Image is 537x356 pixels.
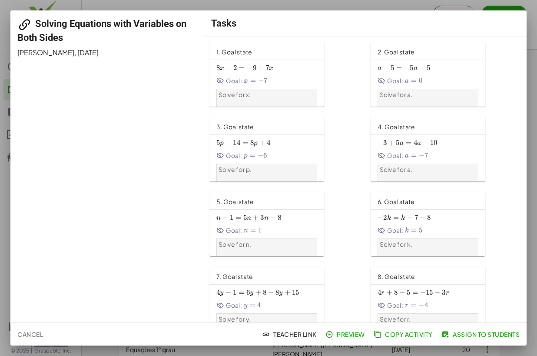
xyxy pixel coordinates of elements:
[388,138,394,147] span: +
[253,213,259,222] span: +
[378,213,383,222] span: −
[258,226,262,235] span: 1
[378,123,415,131] span: 4. Goal state
[250,289,253,296] span: y
[410,64,413,72] span: 5
[233,288,236,297] span: 1
[17,330,43,338] span: Cancel
[446,289,449,296] span: r
[378,302,385,309] i: Goal State is hidden.
[411,76,417,85] span: =
[371,42,521,107] a: 2. Goal stateGoal:Solve for a.
[443,330,520,338] span: Assign to Students
[417,140,421,147] span: a
[420,213,425,222] span: −
[383,64,389,72] span: +
[419,151,424,160] span: −
[442,288,445,297] span: 3
[381,289,385,296] span: r
[414,138,417,147] span: 4
[380,91,477,99] p: Solve for a.
[216,301,242,310] span: Goal:
[247,215,251,222] span: n
[405,152,409,159] span: a
[400,140,404,147] span: a
[222,213,228,222] span: −
[254,140,258,147] span: p
[419,226,422,235] span: 5
[411,151,417,160] span: =
[401,215,405,222] span: k
[216,76,242,85] span: Goal:
[371,117,521,181] a: 4. Goal stateGoal:Solve for a.
[265,64,269,72] span: 7
[378,226,403,235] span: Goal:
[257,301,261,309] span: 4
[17,18,186,43] span: Solving Equations with Variables on Both Sides
[440,326,523,342] button: Assign to Students
[378,152,385,160] i: Goal State is hidden.
[226,64,232,72] span: −
[371,192,521,256] a: 6. Goal stateGoal:Solve for k.
[372,326,436,342] button: Copy Activity
[219,165,315,174] p: Solve for p.
[209,117,360,181] a: 3. Goal stateGoal:Solve for p.
[263,288,266,297] span: 8
[375,330,433,338] span: Copy Activity
[418,301,424,309] span: −
[216,272,253,280] span: 7. Goal state
[380,315,477,324] p: Solve for r.
[427,213,431,222] span: 8
[327,330,365,338] span: Preview
[399,288,405,297] span: +
[405,77,409,84] span: a
[250,138,254,147] span: 8
[258,151,263,160] span: −
[383,213,387,222] span: 2
[258,64,264,72] span: +
[378,151,403,160] span: Goal:
[414,213,418,222] span: 7
[427,64,430,72] span: 5
[387,215,391,222] span: k
[394,288,398,297] span: 8
[378,138,383,147] span: −
[396,138,399,147] span: 5
[407,288,410,297] span: 5
[411,301,416,309] span: =
[263,151,267,160] span: 6
[259,138,265,147] span: +
[216,64,220,72] span: 8
[275,288,279,297] span: 8
[216,48,252,56] span: 1. Goal state
[246,288,250,297] span: 6
[264,215,268,222] span: n
[371,267,521,331] a: 8. Goal stateGoal:Solve for r.
[424,301,428,309] span: 4
[405,227,409,234] span: k
[383,138,387,147] span: 3
[378,272,415,280] span: 8. Goal state
[219,315,315,324] p: Solve for y.
[216,288,220,297] span: 4
[250,226,256,235] span: =
[407,213,413,222] span: −
[220,289,223,296] span: y
[378,198,414,205] span: 6. Goal state
[216,77,224,85] i: Goal State is hidden.
[216,227,224,235] i: Goal State is hidden.
[219,240,315,249] p: Solve for n.
[247,64,252,72] span: −
[378,48,414,56] span: 2. Goal state
[434,288,440,297] span: −
[239,288,244,297] span: =
[420,288,426,297] span: −
[423,138,428,147] span: −
[233,138,240,147] span: 14
[219,91,315,99] p: Solve for x.
[220,65,224,72] span: x
[324,326,368,342] button: Preview
[204,10,527,37] div: Tasks
[209,267,360,331] a: 7. Goal stateGoal:Solve for y.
